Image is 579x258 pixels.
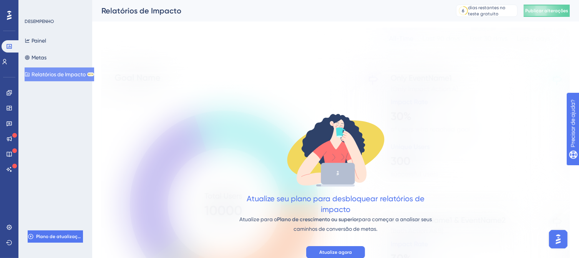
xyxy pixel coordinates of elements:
[525,8,568,13] font: Publicar alterações
[247,194,425,214] font: Atualize seu plano para desbloquear relatórios de impacto
[25,34,46,48] button: Painel
[36,234,83,239] font: Plano de atualização
[25,67,94,81] button: Relatórios de ImpactoBETA
[468,5,505,16] font: dias restantes no teste gratuito
[28,230,83,243] button: Plano de atualização
[88,73,93,76] font: BETA
[277,216,358,223] font: Plano de crescimento ou superior
[32,54,46,61] font: Metas
[524,5,570,17] button: Publicar alterações
[462,8,465,13] font: 6
[32,71,86,77] font: Relatórios de Impacto
[32,38,46,44] font: Painel
[18,3,66,9] font: Precisar de ajuda?
[25,51,46,64] button: Metas
[294,216,432,232] font: para começar a analisar seus caminhos de conversão de metas.
[101,6,181,15] font: Relatórios de Impacto
[319,250,352,255] font: Atualize agora
[547,228,570,251] iframe: Iniciador do Assistente de IA do UserGuiding
[25,19,54,24] font: DESEMPENHO
[239,216,277,222] font: Atualize para o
